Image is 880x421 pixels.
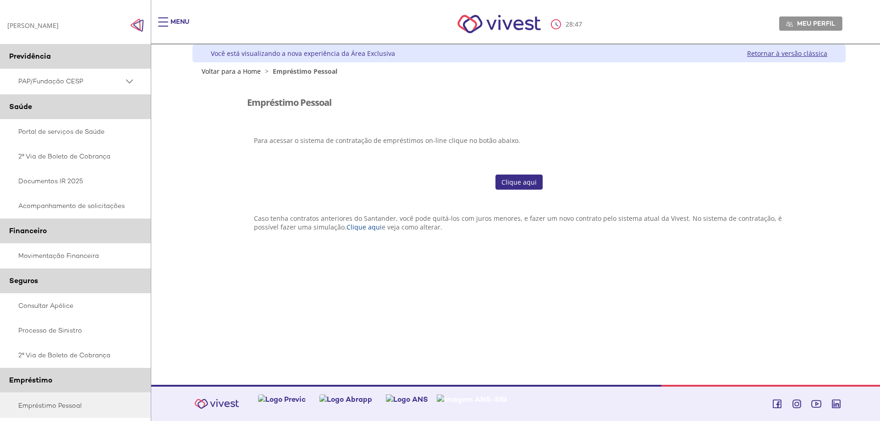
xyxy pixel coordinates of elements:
[186,44,846,385] div: Vivest
[9,276,38,285] span: Seguros
[346,223,382,231] a: Clique aqui
[9,102,32,111] span: Saúde
[9,51,51,61] span: Previdência
[797,19,835,27] span: Meu perfil
[7,21,59,30] div: [PERSON_NAME]
[273,67,337,76] span: Empréstimo Pessoal
[130,18,144,32] img: Fechar menu
[566,20,573,28] span: 28
[386,394,428,404] img: Logo ANS
[9,226,47,235] span: Financeiro
[211,49,395,58] div: Você está visualizando a nova experiência da Área Exclusiva
[779,16,842,30] a: Meu perfil
[551,19,584,29] div: :
[495,175,543,190] a: Clique aqui
[254,214,785,231] p: Caso tenha contratos anteriores do Santander, você pode quitá-los com juros menores, e fazer um n...
[437,394,507,404] img: Imagem ANS-SIG
[202,67,261,76] a: Voltar para a Home
[9,375,52,385] span: Empréstimo
[747,49,827,58] a: Retornar à versão clássica
[189,394,244,414] img: Vivest
[247,98,331,108] h3: Empréstimo Pessoal
[151,385,880,421] footer: Vivest
[575,20,582,28] span: 47
[247,199,792,252] section: <span lang="pt-BR" dir="ltr">Visualizador do Conteúdo da Web</span> 1
[786,21,793,27] img: Meu perfil
[247,175,792,190] section: <span lang="pt-BR" dir="ltr">CMCorp</span>
[254,127,785,145] p: Para acessar o sistema de contratação de empréstimos on-line clique no botão abaixo.
[247,84,792,165] section: <span lang="pt-BR" dir="ltr">Visualizador do Conteúdo da Web</span>
[170,17,189,36] div: Menu
[258,394,306,404] img: Logo Previc
[263,67,271,76] span: >
[319,394,372,404] img: Logo Abrapp
[18,76,124,87] span: PAP/Fundação CESP
[130,18,144,32] span: Click to close side navigation.
[447,5,551,44] img: Vivest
